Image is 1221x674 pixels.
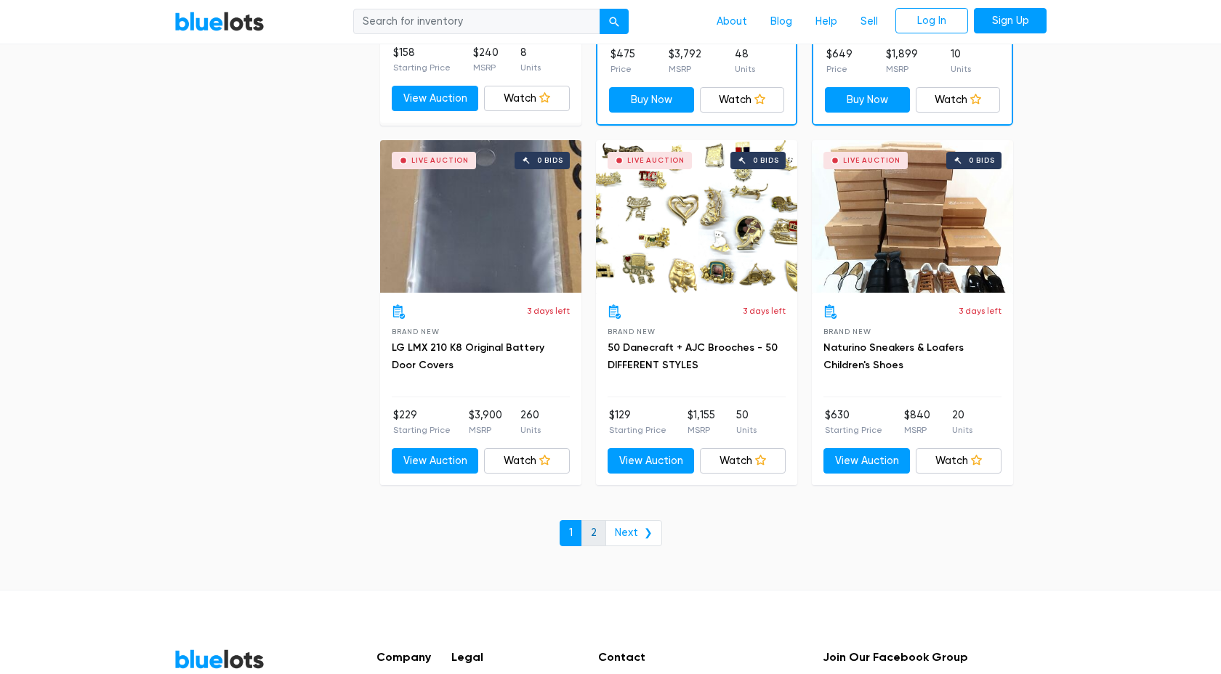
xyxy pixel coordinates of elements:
li: $240 [473,45,499,74]
a: View Auction [392,86,478,112]
h5: Legal [451,650,579,664]
a: Buy Now [825,87,910,113]
li: 10 [951,46,971,76]
a: Blog [759,8,804,36]
span: Brand New [392,328,439,336]
p: Starting Price [825,423,882,437]
div: Live Auction [627,157,685,164]
a: Next ❯ [605,520,662,546]
div: Live Auction [843,157,900,164]
a: View Auction [608,448,694,474]
p: Units [735,62,755,76]
a: Watch [484,86,571,112]
a: Live Auction 0 bids [380,140,581,293]
a: BlueLots [174,649,265,670]
li: $129 [609,407,666,437]
a: Buy Now [609,87,694,113]
p: MSRP [886,62,918,76]
a: Watch [700,87,785,113]
li: $3,792 [669,46,701,76]
a: 50 Danecraft + AJC Brooches - 50 DIFFERENT STYLES [608,341,778,371]
a: Watch [916,87,1001,113]
a: View Auction [392,448,478,474]
div: Live Auction [411,157,469,164]
div: 0 bids [969,157,995,164]
li: 20 [952,407,972,437]
p: Units [736,423,757,437]
li: $475 [610,46,635,76]
a: Sign Up [974,8,1047,34]
p: Units [952,423,972,437]
p: MSRP [669,62,701,76]
a: Watch [700,448,786,474]
p: Price [826,62,853,76]
a: Help [804,8,849,36]
a: Log In [895,8,968,34]
div: 0 bids [753,157,779,164]
p: Price [610,62,635,76]
a: Naturino Sneakers & Loafers Children's Shoes [823,341,964,371]
a: 2 [581,520,606,546]
p: Units [520,61,541,74]
p: 3 days left [743,304,786,317]
h5: Join Our Facebook Group [823,650,968,664]
p: MSRP [688,423,715,437]
li: 48 [735,46,755,76]
p: 3 days left [959,304,1002,317]
p: Units [520,423,541,437]
li: $649 [826,46,853,76]
a: Sell [849,8,890,36]
li: $1,899 [886,46,918,76]
li: $158 [393,45,451,74]
p: MSRP [904,423,930,437]
li: 50 [736,407,757,437]
li: $1,155 [688,407,715,437]
a: View Auction [823,448,910,474]
a: 1 [560,520,582,546]
a: Live Auction 0 bids [596,140,797,293]
input: Search for inventory [353,9,600,35]
a: Watch [484,448,571,474]
p: 3 days left [527,304,570,317]
div: 0 bids [537,157,563,164]
a: Live Auction 0 bids [812,140,1013,293]
p: Starting Price [393,61,451,74]
li: $229 [393,407,451,437]
h5: Contact [598,650,802,664]
span: Brand New [608,328,655,336]
li: 8 [520,45,541,74]
a: Watch [916,448,1002,474]
p: MSRP [469,423,502,437]
li: $3,900 [469,407,502,437]
p: MSRP [473,61,499,74]
p: Starting Price [393,423,451,437]
a: About [705,8,759,36]
a: LG LMX 210 K8 Original Battery Door Covers [392,341,544,371]
p: Units [951,62,971,76]
li: 260 [520,407,541,437]
span: Brand New [823,328,871,336]
p: Starting Price [609,423,666,437]
a: BlueLots [174,11,265,32]
h5: Company [376,650,431,664]
li: $630 [825,407,882,437]
li: $840 [904,407,930,437]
